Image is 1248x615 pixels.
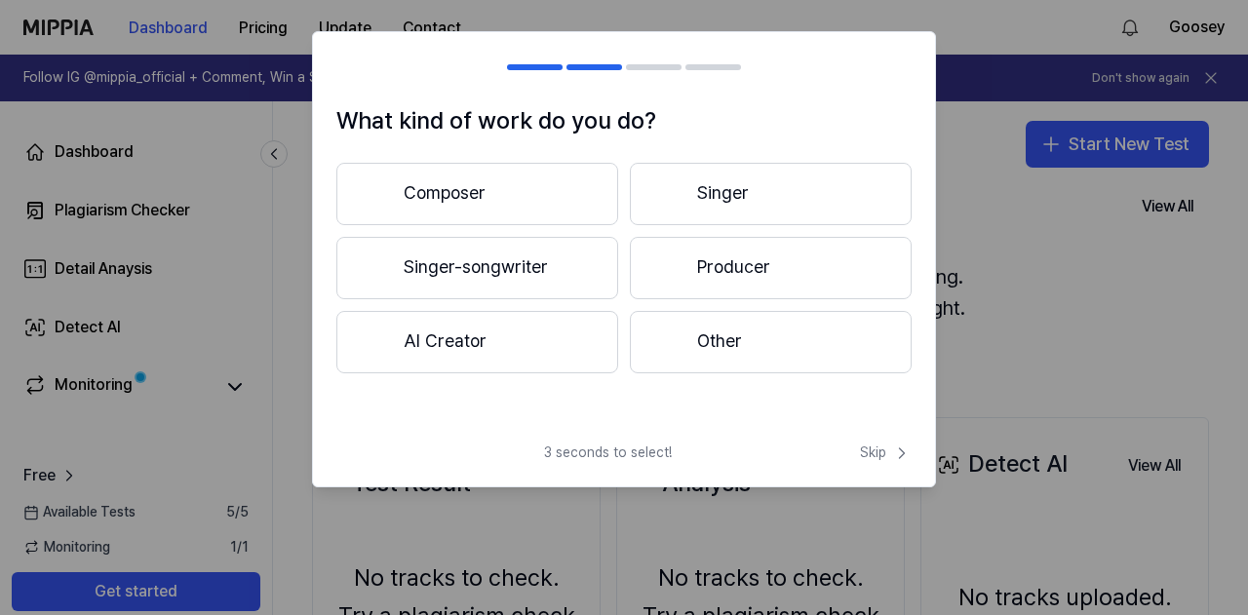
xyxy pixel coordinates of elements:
button: Composer [336,163,618,225]
span: Skip [860,443,912,463]
button: Singer-songwriter [336,237,618,299]
button: AI Creator [336,311,618,373]
button: Other [630,311,912,373]
span: 3 seconds to select! [544,443,672,463]
button: Producer [630,237,912,299]
button: Skip [856,443,912,463]
button: Singer [630,163,912,225]
h1: What kind of work do you do? [336,102,912,139]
